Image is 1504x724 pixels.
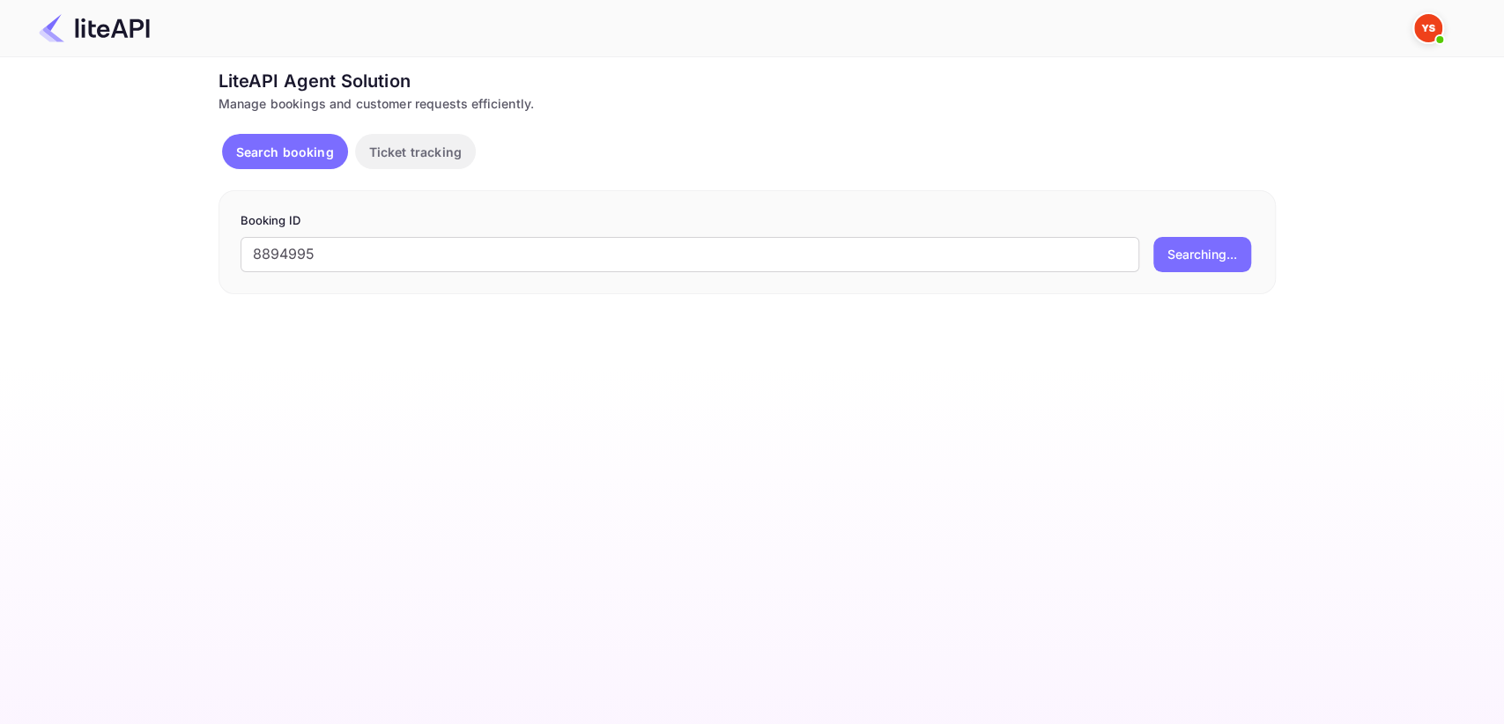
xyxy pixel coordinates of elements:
button: Searching... [1153,237,1251,272]
p: Ticket tracking [369,143,462,161]
p: Booking ID [241,212,1254,230]
div: Manage bookings and customer requests efficiently. [219,94,1276,113]
p: Search booking [236,143,334,161]
div: LiteAPI Agent Solution [219,68,1276,94]
img: Yandex Support [1414,14,1442,42]
input: Enter Booking ID (e.g., 63782194) [241,237,1139,272]
img: LiteAPI Logo [39,14,150,42]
